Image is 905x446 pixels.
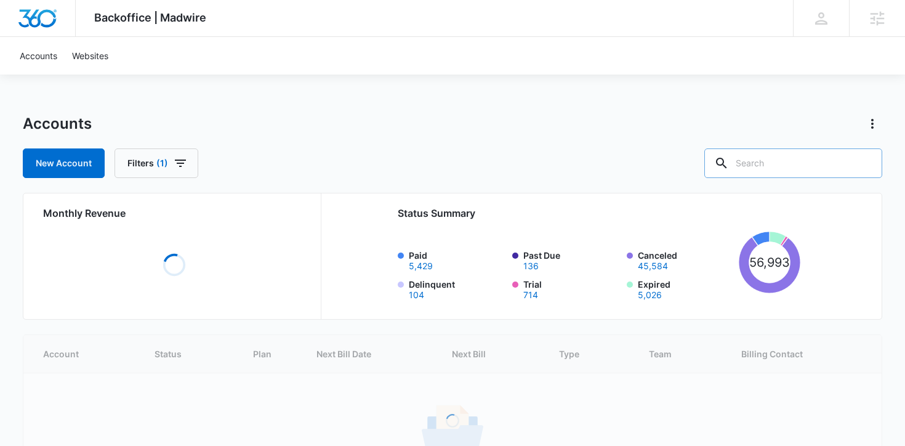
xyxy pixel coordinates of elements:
label: Canceled [638,249,734,270]
tspan: 56,993 [749,255,790,270]
h2: Monthly Revenue [43,206,306,221]
label: Delinquent [409,278,505,299]
button: Trial [523,291,538,299]
button: Filters(1) [115,148,198,178]
label: Paid [409,249,505,270]
button: Past Due [523,262,539,270]
h2: Status Summary [398,206,800,221]
span: Backoffice | Madwire [94,11,206,24]
label: Trial [523,278,619,299]
label: Past Due [523,249,619,270]
button: Canceled [638,262,668,270]
a: Accounts [12,37,65,75]
button: Expired [638,291,662,299]
button: Delinquent [409,291,424,299]
span: (1) [156,159,168,168]
a: Websites [65,37,116,75]
h1: Accounts [23,115,92,133]
input: Search [704,148,882,178]
button: Actions [863,114,882,134]
button: Paid [409,262,433,270]
a: New Account [23,148,105,178]
label: Expired [638,278,734,299]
